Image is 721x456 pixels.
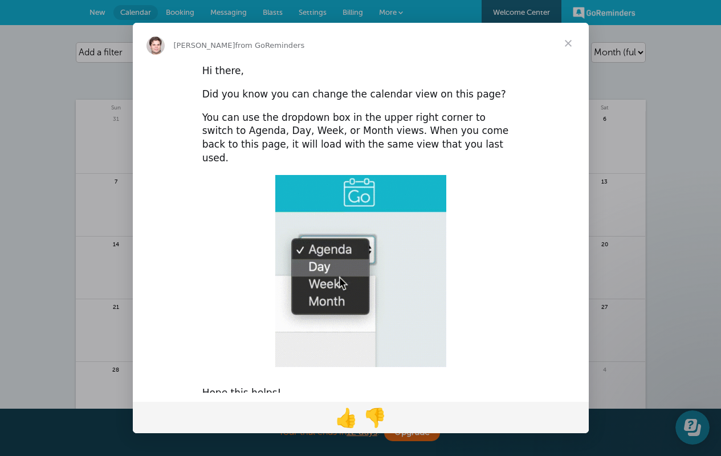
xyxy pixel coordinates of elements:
[361,404,389,431] span: 1 reaction
[332,404,361,431] span: thumbs up reaction
[174,41,235,50] span: [PERSON_NAME]
[202,88,519,101] div: Did you know you can change the calendar view on this page?
[202,64,519,78] div: Hi there,
[146,36,165,55] img: Profile image for Jonathan
[548,23,589,64] span: Close
[235,41,305,50] span: from GoReminders
[202,386,519,400] div: Hope this helps!
[364,407,386,429] span: 👎
[335,407,358,429] span: 👍
[202,111,519,165] div: You can use the dropdown box in the upper right corner to switch to Agenda, Day, Week, or Month v...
